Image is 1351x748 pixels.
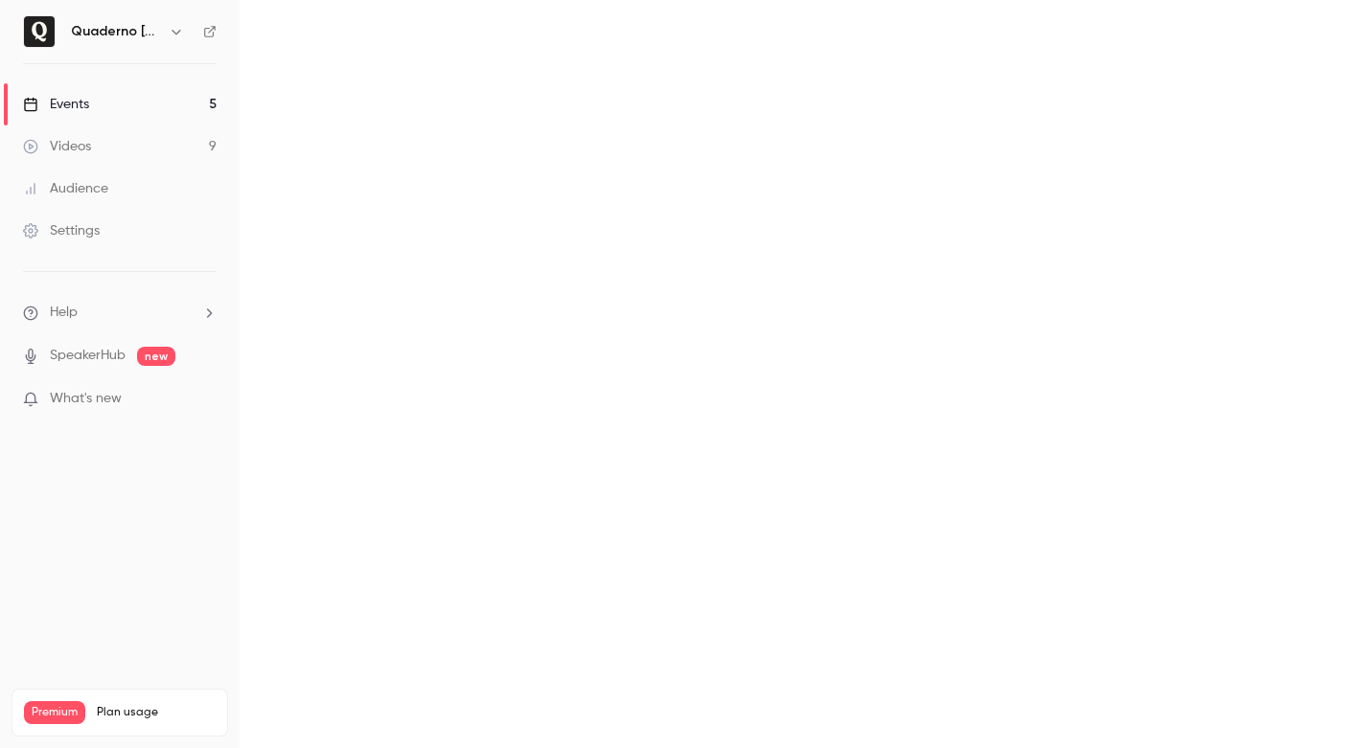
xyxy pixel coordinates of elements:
[23,95,89,114] div: Events
[97,705,216,720] span: Plan usage
[23,303,217,323] li: help-dropdown-opener
[50,346,126,366] a: SpeakerHub
[137,347,175,366] span: new
[194,391,217,408] iframe: Noticeable Trigger
[24,701,85,724] span: Premium
[24,16,55,47] img: Quaderno España
[23,221,100,240] div: Settings
[50,389,122,409] span: What's new
[71,22,161,41] h6: Quaderno [GEOGRAPHIC_DATA]
[50,303,78,323] span: Help
[23,179,108,198] div: Audience
[23,137,91,156] div: Videos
